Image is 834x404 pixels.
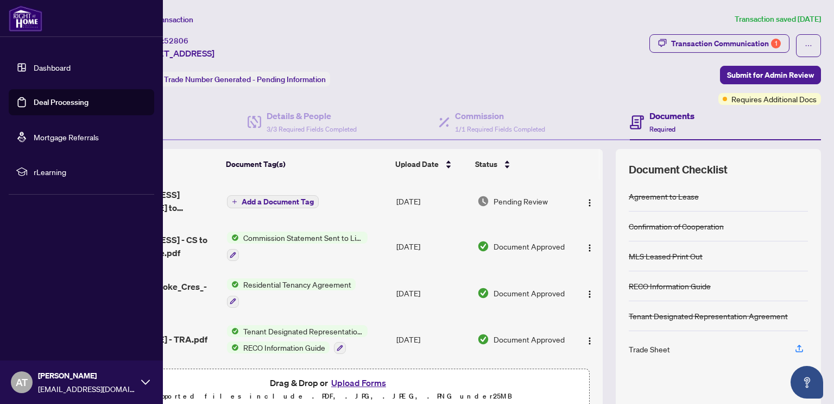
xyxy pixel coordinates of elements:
[477,240,489,252] img: Document Status
[227,232,368,261] button: Status IconCommission Statement Sent to Listing Brokerage
[391,149,471,179] th: Upload Date
[477,333,489,345] img: Document Status
[16,375,28,390] span: AT
[585,198,594,207] img: Logo
[227,341,239,353] img: Status Icon
[791,366,823,399] button: Open asap
[629,162,728,177] span: Document Checklist
[392,270,473,316] td: [DATE]
[267,125,357,133] span: 3/3 Required Fields Completed
[270,376,389,390] span: Drag & Drop or
[581,192,598,210] button: Logo
[649,34,789,53] button: Transaction Communication1
[649,109,694,122] h4: Documents
[9,5,42,32] img: logo
[239,341,330,353] span: RECO Information Guide
[585,290,594,299] img: Logo
[135,15,193,24] span: View Transaction
[227,195,319,208] button: Add a Document Tag
[720,66,821,84] button: Submit for Admin Review
[581,284,598,302] button: Logo
[494,333,565,345] span: Document Approved
[727,66,814,84] span: Submit for Admin Review
[164,74,326,84] span: Trade Number Generated - Pending Information
[34,132,99,142] a: Mortgage Referrals
[471,149,571,179] th: Status
[629,343,670,355] div: Trade Sheet
[731,93,817,105] span: Requires Additional Docs
[629,310,788,322] div: Tenant Designated Representation Agreement
[77,390,583,403] p: Supported files include .PDF, .JPG, .JPEG, .PNG under 25 MB
[164,36,188,46] span: 52806
[239,232,368,244] span: Commission Statement Sent to Listing Brokerage
[771,39,781,48] div: 1
[227,325,368,355] button: Status IconTenant Designated Representation AgreementStatus IconRECO Information Guide
[477,287,489,299] img: Document Status
[585,244,594,252] img: Logo
[239,278,356,290] span: Residential Tenancy Agreement
[581,238,598,255] button: Logo
[671,35,781,52] div: Transaction Communication
[38,383,136,395] span: [EMAIL_ADDRESS][DOMAIN_NAME]
[649,125,675,133] span: Required
[38,370,136,382] span: [PERSON_NAME]
[222,149,391,179] th: Document Tag(s)
[34,166,147,178] span: rLearning
[629,190,699,202] div: Agreement to Lease
[242,198,314,206] span: Add a Document Tag
[629,220,724,232] div: Confirmation of Cooperation
[455,109,545,122] h4: Commission
[267,109,357,122] h4: Details & People
[227,232,239,244] img: Status Icon
[629,250,703,262] div: MLS Leased Print Out
[135,72,330,86] div: Status:
[395,158,439,170] span: Upload Date
[494,240,565,252] span: Document Approved
[475,158,497,170] span: Status
[392,223,473,270] td: [DATE]
[227,278,356,308] button: Status IconResidential Tenancy Agreement
[227,325,239,337] img: Status Icon
[239,325,368,337] span: Tenant Designated Representation Agreement
[227,278,239,290] img: Status Icon
[232,199,237,204] span: plus
[629,280,711,292] div: RECO Information Guide
[735,13,821,26] article: Transaction saved [DATE]
[392,179,473,223] td: [DATE]
[477,195,489,207] img: Document Status
[455,125,545,133] span: 1/1 Required Fields Completed
[494,195,548,207] span: Pending Review
[392,316,473,363] td: [DATE]
[585,337,594,345] img: Logo
[494,287,565,299] span: Document Approved
[34,63,71,72] a: Dashboard
[135,47,214,60] span: [STREET_ADDRESS]
[805,42,812,49] span: ellipsis
[328,376,389,390] button: Upload Forms
[227,195,319,209] button: Add a Document Tag
[581,331,598,348] button: Logo
[34,97,89,107] a: Deal Processing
